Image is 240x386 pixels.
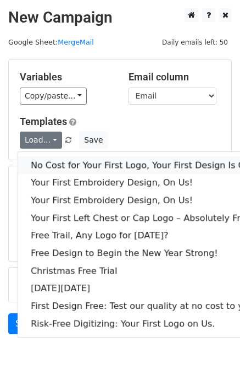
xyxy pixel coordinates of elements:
a: Send [8,313,44,334]
a: Copy/paste... [20,88,87,105]
a: Templates [20,116,67,127]
iframe: Chat Widget [185,333,240,386]
h2: New Campaign [8,8,232,27]
a: Daily emails left: 50 [158,38,232,46]
a: Load... [20,132,62,149]
button: Save [79,132,108,149]
h5: Variables [20,71,112,83]
span: Daily emails left: 50 [158,36,232,48]
a: MergeMail [58,38,94,46]
h5: Email column [129,71,221,83]
small: Google Sheet: [8,38,94,46]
